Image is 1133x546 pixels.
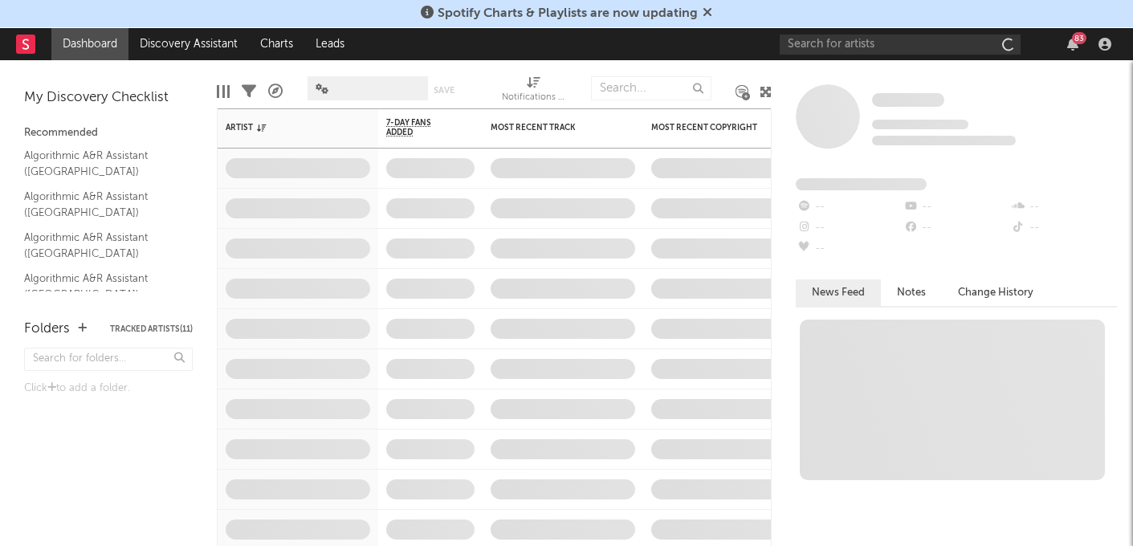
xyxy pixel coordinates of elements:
[591,76,711,100] input: Search...
[903,197,1009,218] div: --
[24,348,193,371] input: Search for folders...
[24,88,193,108] div: My Discovery Checklist
[438,7,698,20] span: Spotify Charts & Playlists are now updating
[651,123,772,132] div: Most Recent Copyright
[903,218,1009,238] div: --
[502,68,566,115] div: Notifications (Artist)
[491,123,611,132] div: Most Recent Track
[268,68,283,115] div: A&R Pipeline
[1067,38,1078,51] button: 83
[24,124,193,143] div: Recommended
[217,68,230,115] div: Edit Columns
[796,197,903,218] div: --
[796,178,927,190] span: Fans Added by Platform
[24,320,70,339] div: Folders
[24,188,177,221] a: Algorithmic A&R Assistant ([GEOGRAPHIC_DATA])
[872,120,968,129] span: Tracking Since: [DATE]
[110,325,193,333] button: Tracked Artists(11)
[872,92,944,108] a: Some Artist
[128,28,249,60] a: Discovery Assistant
[1010,197,1117,218] div: --
[1072,32,1086,44] div: 83
[1010,218,1117,238] div: --
[51,28,128,60] a: Dashboard
[872,93,944,107] span: Some Artist
[242,68,256,115] div: Filters
[796,279,881,306] button: News Feed
[24,379,193,398] div: Click to add a folder.
[24,270,177,303] a: Algorithmic A&R Assistant ([GEOGRAPHIC_DATA])
[942,279,1049,306] button: Change History
[796,238,903,259] div: --
[502,88,566,108] div: Notifications (Artist)
[872,136,1016,145] span: 0 fans last week
[780,35,1021,55] input: Search for artists
[703,7,712,20] span: Dismiss
[304,28,356,60] a: Leads
[24,229,177,262] a: Algorithmic A&R Assistant ([GEOGRAPHIC_DATA])
[249,28,304,60] a: Charts
[881,279,942,306] button: Notes
[226,123,346,132] div: Artist
[386,118,450,137] span: 7-Day Fans Added
[434,86,454,95] button: Save
[796,218,903,238] div: --
[24,147,177,180] a: Algorithmic A&R Assistant ([GEOGRAPHIC_DATA])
